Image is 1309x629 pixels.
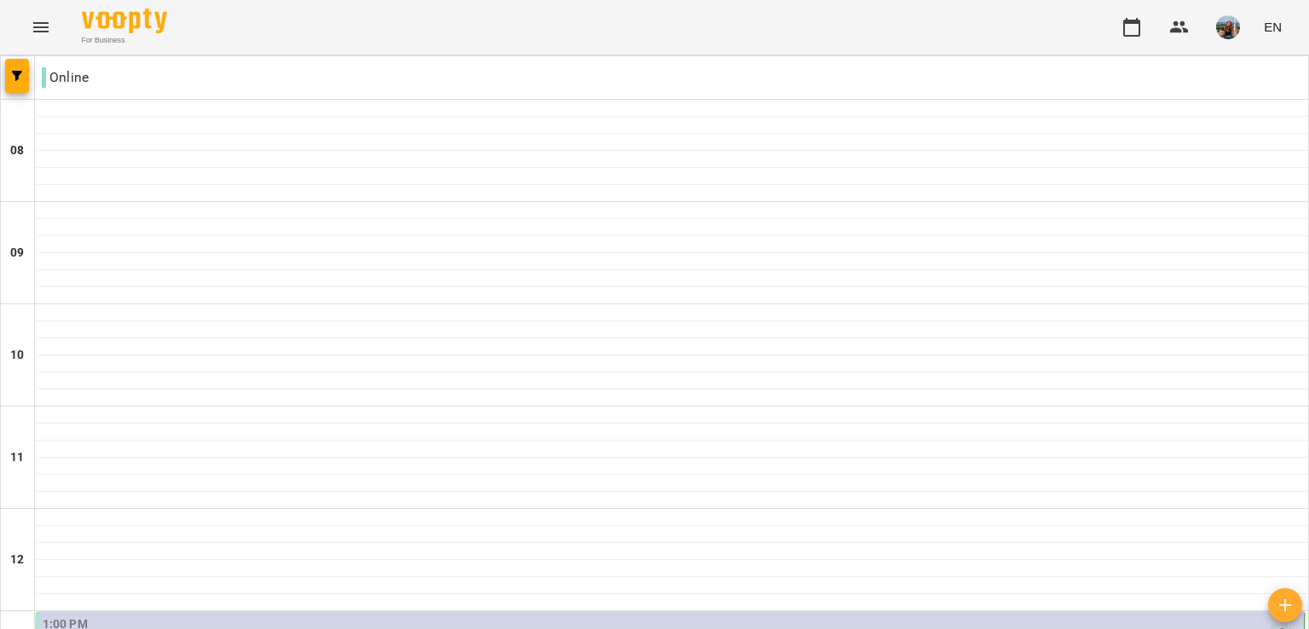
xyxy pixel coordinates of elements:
h6: 08 [10,141,24,160]
span: EN [1264,18,1282,36]
button: Add lesson [1268,588,1302,622]
button: EN [1257,11,1289,43]
p: Online [42,67,89,88]
button: Menu [20,7,61,48]
h6: 11 [10,448,24,467]
h6: 09 [10,244,24,263]
img: fade860515acdeec7c3b3e8f399b7c1b.jpg [1216,15,1240,39]
h6: 12 [10,551,24,569]
img: Voopty Logo [82,9,167,33]
span: For Business [82,35,167,46]
h6: 10 [10,346,24,365]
